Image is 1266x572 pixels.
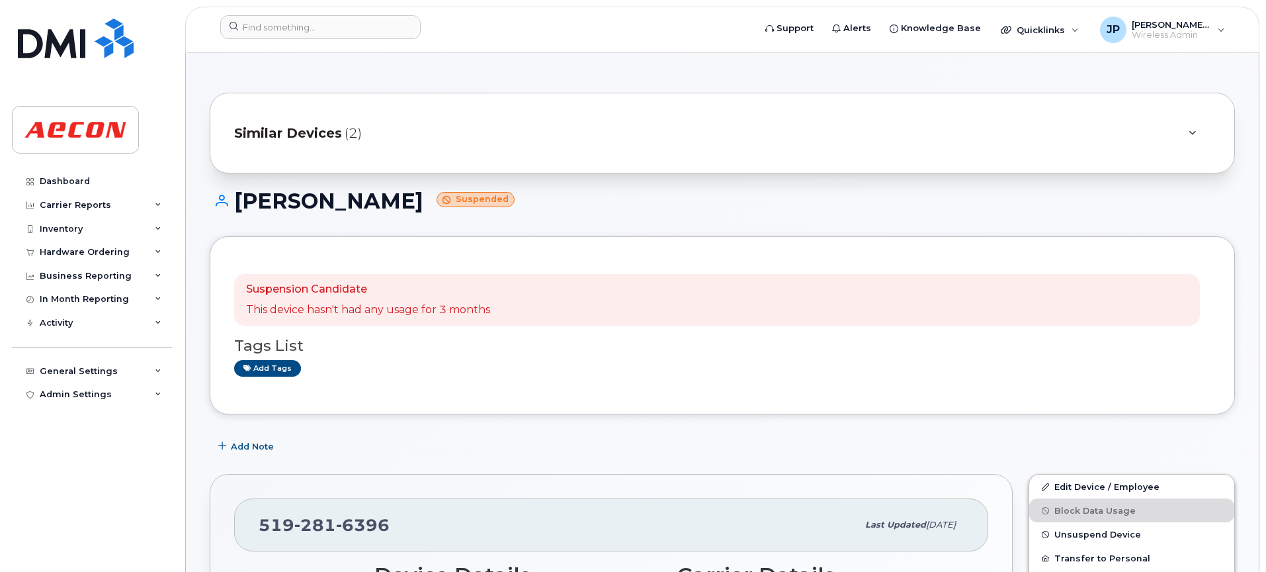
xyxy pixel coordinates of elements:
small: Suspended [437,192,515,207]
button: Transfer to Personal [1029,546,1234,570]
span: Unsuspend Device [1054,530,1141,540]
button: Block Data Usage [1029,499,1234,522]
span: 519 [259,515,390,535]
p: Suspension Candidate [246,282,490,297]
span: Last updated [865,520,926,530]
span: Add Note [231,440,274,453]
span: 6396 [336,515,390,535]
span: (2) [345,124,362,143]
h3: Tags List [234,338,1210,354]
button: Unsuspend Device [1029,522,1234,546]
p: This device hasn't had any usage for 3 months [246,303,490,318]
a: Add tags [234,360,301,377]
h1: [PERSON_NAME] [210,189,1235,213]
span: [DATE] [926,520,956,530]
button: Add Note [210,434,285,458]
span: Similar Devices [234,124,342,143]
a: Edit Device / Employee [1029,475,1234,499]
span: 281 [294,515,336,535]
